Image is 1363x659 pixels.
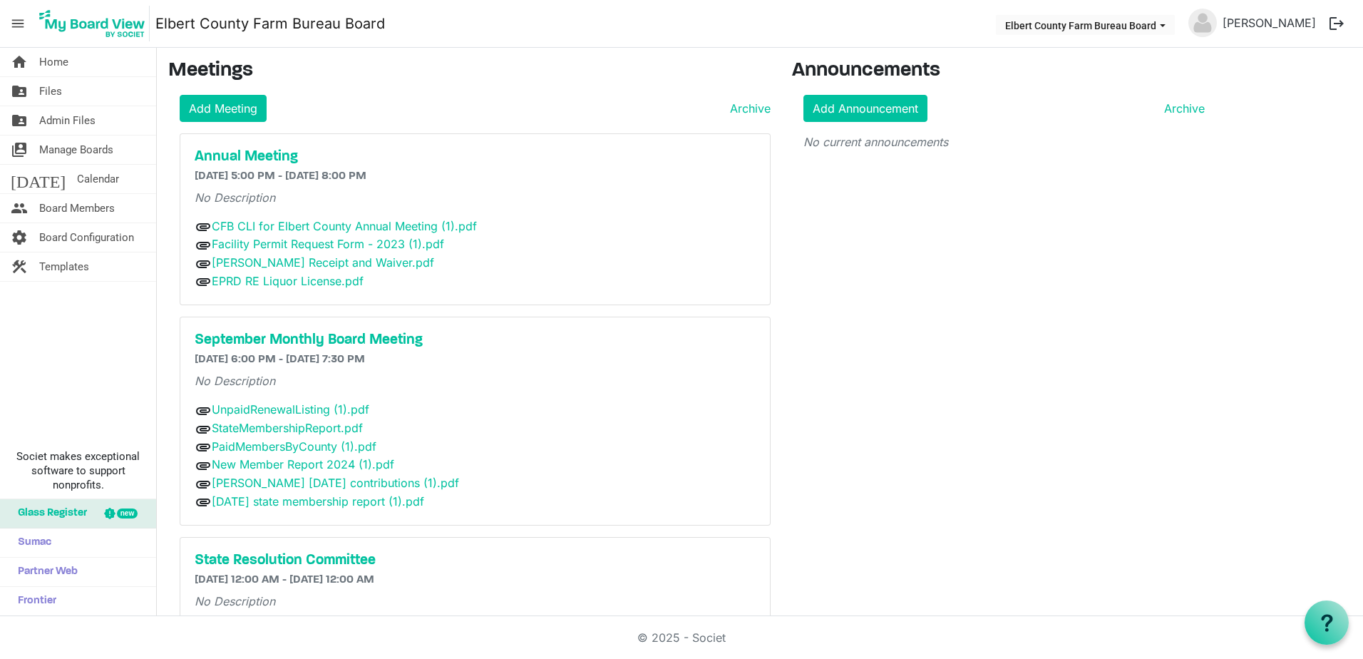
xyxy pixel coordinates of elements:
a: Archive [724,100,771,117]
h6: [DATE] 12:00 AM - [DATE] 12:00 AM [195,573,756,587]
a: State Resolution Committee [195,552,756,569]
span: Home [39,48,68,76]
span: [DATE] [11,165,66,193]
span: attachment [195,494,212,511]
span: menu [4,10,31,37]
a: [PERSON_NAME] Receipt and Waiver.pdf [212,255,434,270]
a: My Board View Logo [35,6,155,41]
button: logout [1322,9,1352,39]
span: attachment [195,402,212,419]
span: Board Configuration [39,223,134,252]
a: Add Meeting [180,95,267,122]
span: Frontier [11,587,56,615]
a: Facility Permit Request Form - 2023 (1).pdf [212,237,444,251]
span: attachment [195,273,212,290]
a: StateMembershipReport.pdf [212,421,363,435]
span: home [11,48,28,76]
a: Archive [1158,100,1205,117]
span: attachment [195,439,212,456]
a: Annual Meeting [195,148,756,165]
h6: [DATE] 5:00 PM - [DATE] 8:00 PM [195,170,756,183]
span: people [11,194,28,223]
span: attachment [195,237,212,254]
span: Files [39,77,62,106]
a: [PERSON_NAME] [1217,9,1322,37]
span: Board Members [39,194,115,223]
a: CFB CLI for Elbert County Annual Meeting (1).pdf [212,219,477,233]
span: folder_shared [11,106,28,135]
span: attachment [195,218,212,235]
a: PaidMembersByCounty (1).pdf [212,439,376,454]
a: New Member Report 2024 (1).pdf [212,457,394,471]
a: [PERSON_NAME] [DATE] contributions (1).pdf [212,476,459,490]
button: Elbert County Farm Bureau Board dropdownbutton [996,15,1175,35]
span: construction [11,252,28,281]
span: Partner Web [11,558,78,586]
p: No current announcements [803,133,1205,150]
span: switch_account [11,136,28,164]
span: folder_shared [11,77,28,106]
a: UnpaidRenewalListing (1).pdf [212,402,369,417]
a: Add Announcement [803,95,927,122]
p: No Description [195,189,756,206]
h3: Announcements [792,59,1216,83]
a: EPRD RE Liquor License.pdf [212,274,364,288]
span: settings [11,223,28,252]
span: Sumac [11,528,51,557]
span: Glass Register [11,499,87,528]
span: attachment [195,476,212,493]
span: Societ makes exceptional software to support nonprofits. [6,449,150,492]
span: Admin Files [39,106,96,135]
span: Templates [39,252,89,281]
a: [DATE] state membership report (1).pdf [212,494,424,509]
img: no-profile-picture.svg [1188,9,1217,37]
h3: Meetings [168,59,771,83]
p: No Description [195,372,756,389]
a: September Monthly Board Meeting [195,332,756,349]
span: attachment [195,457,212,474]
h6: [DATE] 6:00 PM - [DATE] 7:30 PM [195,353,756,367]
span: Manage Boards [39,136,113,164]
img: My Board View Logo [35,6,150,41]
a: © 2025 - Societ [637,630,726,645]
div: new [117,509,138,518]
span: attachment [195,255,212,272]
span: Calendar [77,165,119,193]
span: attachment [195,421,212,438]
p: No Description [195,593,756,610]
a: Elbert County Farm Bureau Board [155,9,385,38]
